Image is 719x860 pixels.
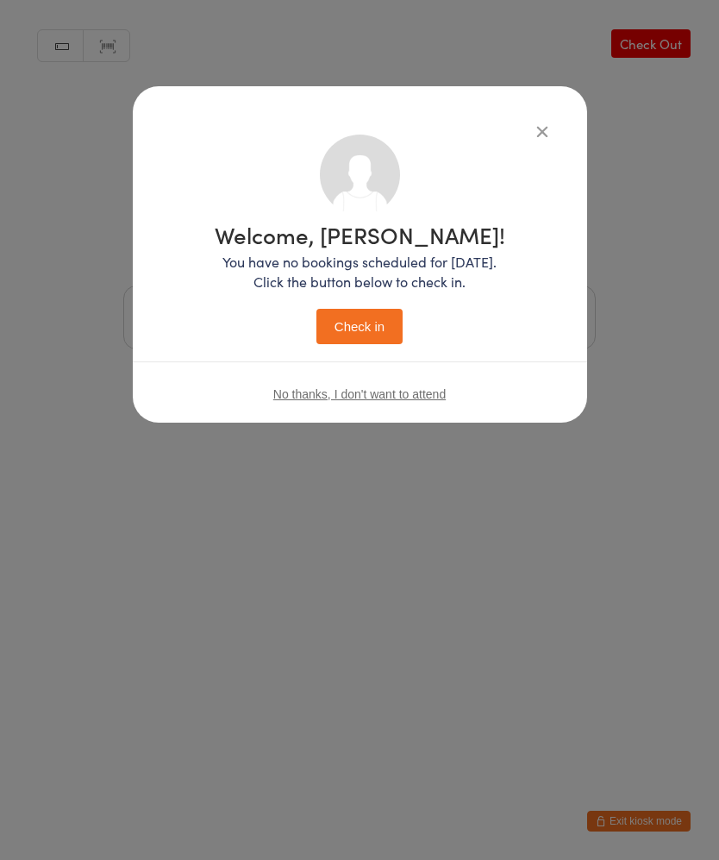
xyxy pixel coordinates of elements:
[215,223,505,246] h1: Welcome, [PERSON_NAME]!
[320,135,400,215] img: no_photo.png
[316,309,403,344] button: Check in
[273,387,446,401] button: No thanks, I don't want to attend
[215,252,505,292] p: You have no bookings scheduled for [DATE]. Click the button below to check in.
